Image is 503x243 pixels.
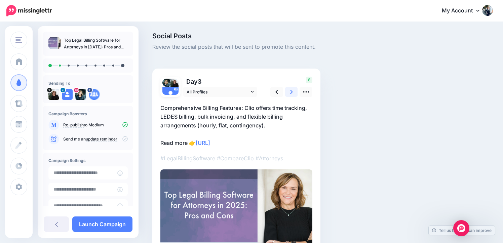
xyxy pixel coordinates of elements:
a: Tell us how we can improve [429,226,495,235]
img: menu.png [15,37,22,43]
span: Review the social posts that will be sent to promote this content. [152,43,434,51]
img: 5_2zSM9mMSk-bsa116380.png [173,87,179,92]
a: [URL] [196,139,210,146]
img: 149790406_800886247176904_7789191673533449820_n-bsa100121.jpg [75,89,86,100]
div: Open Intercom Messenger [453,220,469,236]
p: #LegalBillingSoftware #CompareClio #Attorneys [160,154,312,163]
img: 149790406_800886247176904_7789191673533449820_n-bsa100121.jpg [162,79,170,87]
span: 8 [306,77,312,83]
h4: Campaign Settings [48,158,128,163]
p: Day [183,77,258,86]
img: user_default_image.png [62,89,73,100]
p: to Medium [63,122,128,128]
p: Comprehensive Billing Features: Clio offers time tracking, LEDES billing, bulk invoicing, and fle... [160,104,312,147]
span: 3 [198,78,201,85]
p: Top Legal Billing Software for Attorneys in [DATE]: Pros and Cons [64,37,128,50]
img: qTmzClX--41366.jpg [170,79,179,87]
h4: Campaign Boosters [48,111,128,116]
span: All Profiles [187,88,249,95]
img: Missinglettr [6,5,52,16]
a: My Account [435,3,493,19]
p: Send me an [63,136,128,142]
a: update reminder [86,136,117,142]
img: user_default_image.png [162,87,179,103]
span: Social Posts [152,33,434,39]
h4: Sending To [48,81,128,86]
img: qTmzClX--41366.jpg [48,89,59,100]
a: All Profiles [183,87,257,97]
img: 22cfc6a95e5cb3848814bf83843bd4b6_thumb.jpg [48,37,61,49]
a: Re-publish [63,122,84,128]
img: 5_2zSM9mMSk-bsa116380.png [89,89,100,100]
